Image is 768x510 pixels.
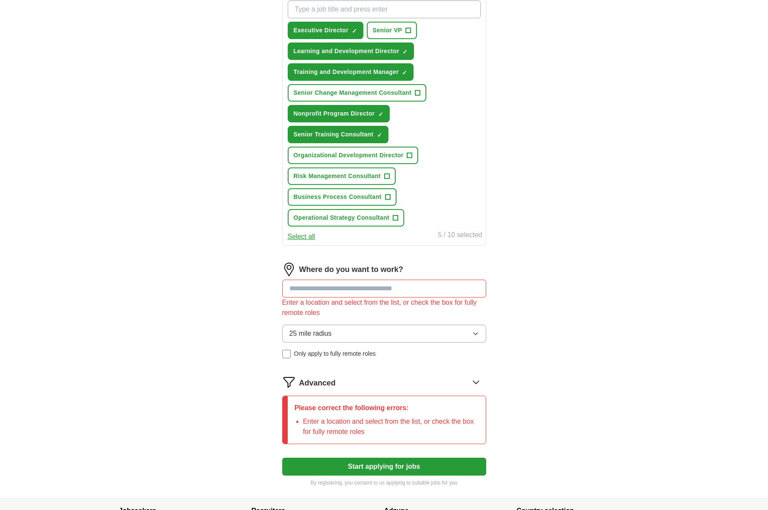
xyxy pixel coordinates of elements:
span: Senior Change Management Consultant [294,88,412,97]
span: Executive Director [294,26,349,35]
span: 25 mile radius [289,329,332,339]
div: Enter a location and select from the list, or check the box for fully remote roles [282,297,486,318]
button: Learning and Development Director✓ [288,42,414,60]
li: Enter a location and select from the list, or check the box for fully remote roles [303,416,479,437]
span: Business Process Consultant [294,193,382,201]
span: Senior VP [373,26,402,35]
span: ✓ [378,111,383,118]
button: Senior Training Consultant✓ [288,126,388,143]
button: Risk Management Consultant [288,167,396,185]
button: Organizational Development Director [288,147,419,164]
button: Training and Development Manager✓ [288,63,414,81]
img: filter [282,375,296,389]
button: Executive Director✓ [288,22,363,39]
span: Advanced [299,377,336,389]
span: Learning and Development Director [294,47,400,56]
button: Start applying for jobs [282,458,486,476]
span: Training and Development Manager [294,68,399,76]
button: Nonprofit Program Director✓ [288,105,390,122]
p: By registering, you consent to us applying to suitable jobs for you [282,479,486,487]
span: Senior Training Consultant [294,130,374,139]
button: Operational Strategy Consultant [288,209,405,227]
span: Organizational Development Director [294,151,404,160]
span: ✓ [377,132,382,139]
img: location.png [282,263,296,276]
span: ✓ [402,69,407,76]
button: Select all [288,232,315,242]
button: Senior Change Management Consultant [288,84,427,102]
span: Only apply to fully remote roles [294,349,376,358]
input: Type a job title and press enter [288,0,481,18]
p: Please correct the following errors: [295,403,479,413]
button: Business Process Consultant [288,188,397,206]
span: Operational Strategy Consultant [294,213,390,222]
button: Senior VP [367,22,417,39]
span: ✓ [402,48,408,55]
span: Risk Management Consultant [294,172,381,181]
input: Only apply to fully remote roles [282,350,291,358]
label: Where do you want to work? [299,264,403,275]
span: ✓ [352,28,357,34]
div: 5 / 10 selected [438,230,482,242]
span: Nonprofit Program Director [294,109,375,118]
button: 25 mile radius [282,325,486,343]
